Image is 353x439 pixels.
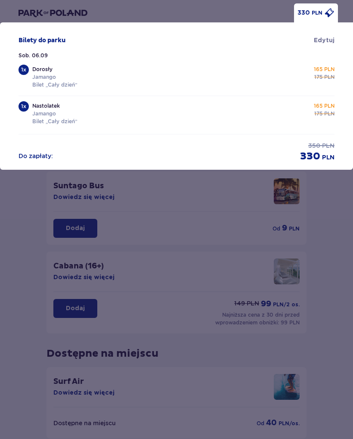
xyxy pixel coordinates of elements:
a: Edytuj [314,36,334,45]
p: 165 PLN [314,65,334,73]
p: Dorosły [32,65,53,73]
p: 330 [300,150,320,163]
div: 1 x [19,65,29,75]
p: Sob. 06.09 [19,52,48,59]
p: Bilety do parku [19,36,65,45]
p: 175 [314,110,322,118]
p: Nastolatek [32,102,60,110]
div: 1 x [19,101,29,112]
p: Jamango [32,73,56,81]
p: Bilet „Cały dzień” [32,81,77,89]
p: 330 [297,9,310,17]
p: 175 [314,73,322,81]
p: PLN [322,153,334,162]
p: 165 PLN [314,102,334,110]
p: Do zapłaty : [19,152,53,160]
p: PLN [312,9,322,17]
p: Bilet „Cały dzień” [32,118,77,125]
p: PLN [324,73,334,81]
p: PLN [324,110,334,118]
p: 350 [308,141,320,150]
p: PLN [322,141,334,150]
p: Jamango [32,110,56,118]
